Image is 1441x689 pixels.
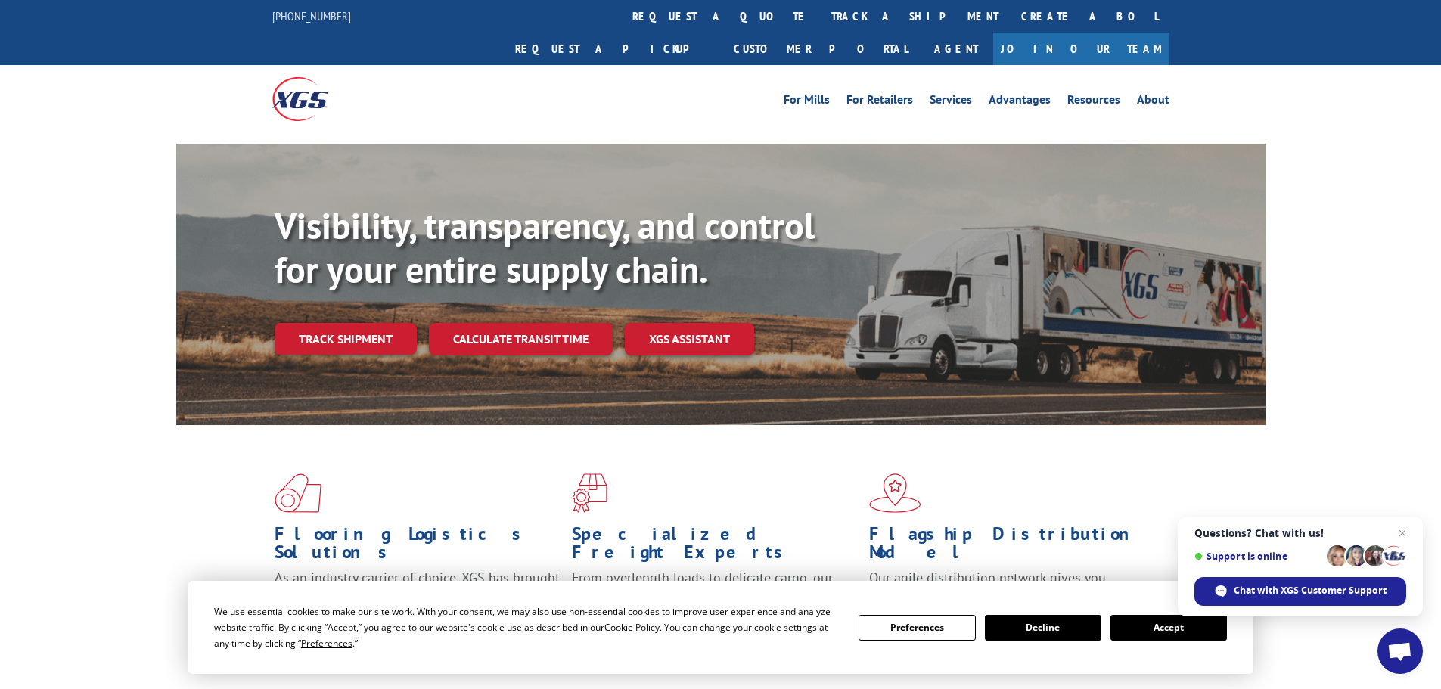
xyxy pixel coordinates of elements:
h1: Flagship Distribution Model [869,525,1155,569]
a: Request a pickup [504,33,722,65]
a: About [1137,94,1169,110]
p: From overlength loads to delicate cargo, our experienced staff knows the best way to move your fr... [572,569,858,636]
a: XGS ASSISTANT [625,323,754,355]
span: Chat with XGS Customer Support [1234,584,1387,597]
a: Advantages [989,94,1051,110]
span: Preferences [301,637,352,650]
div: Chat with XGS Customer Support [1194,577,1406,606]
img: xgs-icon-focused-on-flooring-red [572,473,607,513]
button: Preferences [859,615,975,641]
b: Visibility, transparency, and control for your entire supply chain. [275,202,815,293]
a: Track shipment [275,323,417,355]
a: For Mills [784,94,830,110]
div: Cookie Consent Prompt [188,581,1253,674]
h1: Flooring Logistics Solutions [275,525,561,569]
span: Our agile distribution network gives you nationwide inventory management on demand. [869,569,1148,604]
h1: Specialized Freight Experts [572,525,858,569]
button: Accept [1110,615,1227,641]
div: We use essential cookies to make our site work. With your consent, we may also use non-essential ... [214,604,840,651]
span: As an industry carrier of choice, XGS has brought innovation and dedication to flooring logistics... [275,569,560,622]
a: Services [930,94,972,110]
a: [PHONE_NUMBER] [272,8,351,23]
span: Close chat [1393,524,1411,542]
img: xgs-icon-flagship-distribution-model-red [869,473,921,513]
span: Questions? Chat with us! [1194,527,1406,539]
a: Calculate transit time [429,323,613,355]
a: For Retailers [846,94,913,110]
a: Resources [1067,94,1120,110]
a: Join Our Team [993,33,1169,65]
div: Open chat [1377,628,1423,674]
span: Support is online [1194,551,1321,562]
a: Customer Portal [722,33,919,65]
span: Cookie Policy [604,621,660,634]
a: Agent [919,33,993,65]
button: Decline [985,615,1101,641]
img: xgs-icon-total-supply-chain-intelligence-red [275,473,321,513]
